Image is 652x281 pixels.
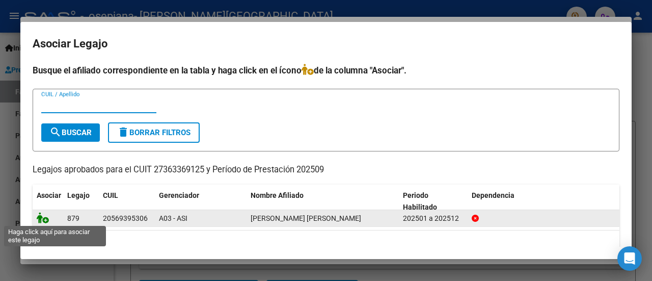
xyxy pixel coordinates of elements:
h4: Busque el afiliado correspondiente en la tabla y haga click en el ícono de la columna "Asociar". [33,64,619,77]
datatable-header-cell: Nombre Afiliado [247,185,399,218]
span: MORAZAN TINEO MAXIMO ALEJANDRO [251,214,361,222]
datatable-header-cell: Legajo [63,185,99,218]
datatable-header-cell: CUIL [99,185,155,218]
span: CUIL [103,191,118,199]
span: Periodo Habilitado [403,191,437,211]
mat-icon: delete [117,126,129,138]
span: A03 - ASI [159,214,187,222]
div: Open Intercom Messenger [617,246,642,271]
p: Legajos aprobados para el CUIT 27363369125 y Período de Prestación 202509 [33,164,619,176]
span: Borrar Filtros [117,128,191,137]
datatable-header-cell: Gerenciador [155,185,247,218]
span: Nombre Afiliado [251,191,304,199]
button: Borrar Filtros [108,122,200,143]
h2: Asociar Legajo [33,34,619,54]
span: 879 [67,214,79,222]
span: Legajo [67,191,90,199]
datatable-header-cell: Dependencia [468,185,620,218]
div: 202501 a 202512 [403,213,464,224]
span: Buscar [49,128,92,137]
button: Buscar [41,123,100,142]
div: 1 registros [33,231,619,256]
span: Gerenciador [159,191,199,199]
datatable-header-cell: Asociar [33,185,63,218]
mat-icon: search [49,126,62,138]
datatable-header-cell: Periodo Habilitado [399,185,468,218]
div: 20569395306 [103,213,148,224]
span: Asociar [37,191,61,199]
span: Dependencia [472,191,514,199]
